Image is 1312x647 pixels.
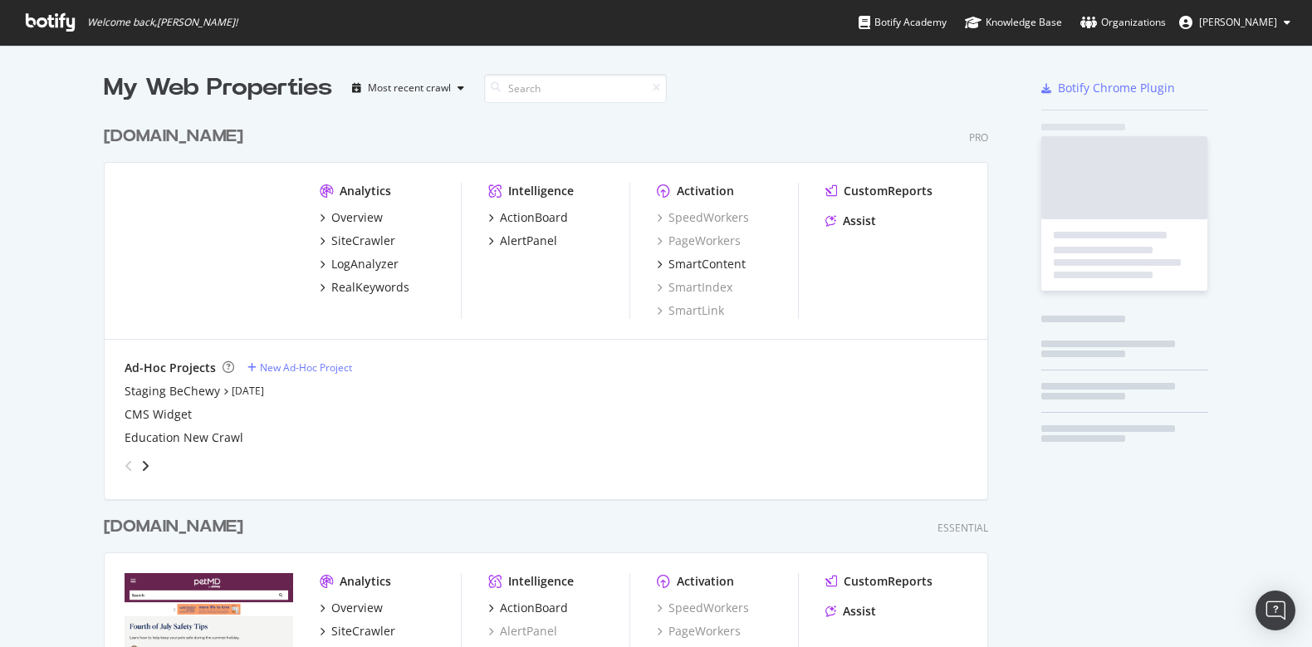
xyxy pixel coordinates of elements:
div: Intelligence [508,183,574,199]
a: ActionBoard [488,209,568,226]
div: Assist [843,213,876,229]
div: My Web Properties [104,71,332,105]
a: [DOMAIN_NAME] [104,515,250,539]
img: www.chewy.com [125,183,293,317]
a: ActionBoard [488,600,568,616]
a: CMS Widget [125,406,192,423]
div: Analytics [340,183,391,199]
div: Organizations [1080,14,1166,31]
a: SmartContent [657,256,746,272]
a: CustomReports [825,573,933,590]
a: [DATE] [232,384,264,398]
div: Activation [677,573,734,590]
div: SiteCrawler [331,233,395,249]
input: Search [484,74,667,103]
a: SmartIndex [657,279,732,296]
div: angle-left [118,453,140,479]
div: angle-right [140,458,151,474]
div: CustomReports [844,573,933,590]
div: Botify Chrome Plugin [1058,80,1175,96]
div: Overview [331,600,383,616]
a: Assist [825,213,876,229]
a: SpeedWorkers [657,600,749,616]
div: SiteCrawler [331,623,395,640]
div: Assist [843,603,876,620]
span: Welcome back, [PERSON_NAME] ! [87,16,237,29]
div: Essential [937,521,988,535]
div: Ad-Hoc Projects [125,360,216,376]
a: AlertPanel [488,233,557,249]
div: Overview [331,209,383,226]
div: New Ad-Hoc Project [260,360,352,375]
a: Staging BeChewy [125,383,220,399]
a: Education New Crawl [125,429,243,446]
button: Most recent crawl [345,75,471,101]
div: Most recent crawl [368,83,451,93]
div: CustomReports [844,183,933,199]
div: Intelligence [508,573,574,590]
div: ActionBoard [500,209,568,226]
button: [PERSON_NAME] [1166,9,1304,36]
a: CustomReports [825,183,933,199]
a: PageWorkers [657,233,741,249]
div: ActionBoard [500,600,568,616]
a: RealKeywords [320,279,409,296]
div: Botify Academy [859,14,947,31]
a: SiteCrawler [320,233,395,249]
div: Open Intercom Messenger [1256,591,1295,630]
a: PageWorkers [657,623,741,640]
span: Eva Langelotti [1199,15,1277,29]
div: RealKeywords [331,279,409,296]
div: LogAnalyzer [331,256,399,272]
a: Botify Chrome Plugin [1041,80,1175,96]
a: AlertPanel [488,623,557,640]
a: SpeedWorkers [657,209,749,226]
a: SiteCrawler [320,623,395,640]
a: SmartLink [657,302,724,319]
div: [DOMAIN_NAME] [104,125,243,149]
div: AlertPanel [500,233,557,249]
div: SmartContent [668,256,746,272]
div: [DOMAIN_NAME] [104,515,243,539]
div: Knowledge Base [965,14,1062,31]
div: Pro [969,130,988,145]
div: Activation [677,183,734,199]
a: Overview [320,209,383,226]
div: Analytics [340,573,391,590]
a: Overview [320,600,383,616]
a: New Ad-Hoc Project [247,360,352,375]
a: LogAnalyzer [320,256,399,272]
a: [DOMAIN_NAME] [104,125,250,149]
a: Assist [825,603,876,620]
